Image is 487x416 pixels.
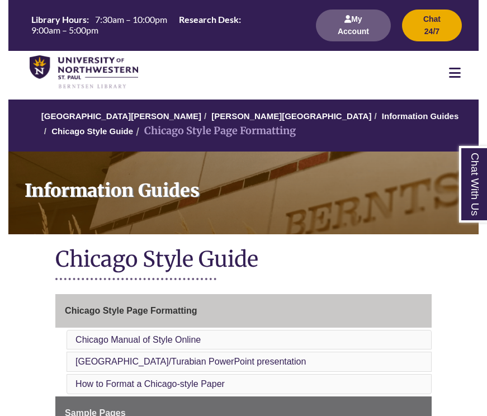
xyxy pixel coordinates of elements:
button: Chat 24/7 [402,10,462,41]
a: Information Guides [8,152,479,234]
a: Chicago Style Guide [51,126,133,136]
a: Hours Today [27,13,303,37]
a: Chicago Style Page Formatting [55,294,432,328]
a: My Account [316,26,391,36]
a: Information Guides [382,111,459,121]
th: Research Desk: [174,13,243,25]
table: Hours Today [27,13,303,36]
span: Chicago Style Page Formatting [65,306,197,315]
span: 9:00am – 5:00pm [31,25,98,35]
a: Chicago Manual of Style Online [75,335,201,344]
img: UNWSP Library Logo [30,55,138,90]
button: My Account [316,10,391,41]
span: 7:30am – 10:00pm [95,14,167,25]
a: Chat 24/7 [402,26,462,36]
th: Library Hours: [27,13,91,25]
h1: Information Guides [17,152,479,220]
h1: Chicago Style Guide [55,245,432,275]
a: How to Format a Chicago-style Paper [75,379,225,389]
a: [GEOGRAPHIC_DATA]/Turabian PowerPoint presentation [75,357,306,366]
a: [GEOGRAPHIC_DATA][PERSON_NAME] [41,111,201,121]
li: Chicago Style Page Formatting [133,123,296,139]
a: [PERSON_NAME][GEOGRAPHIC_DATA] [211,111,371,121]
